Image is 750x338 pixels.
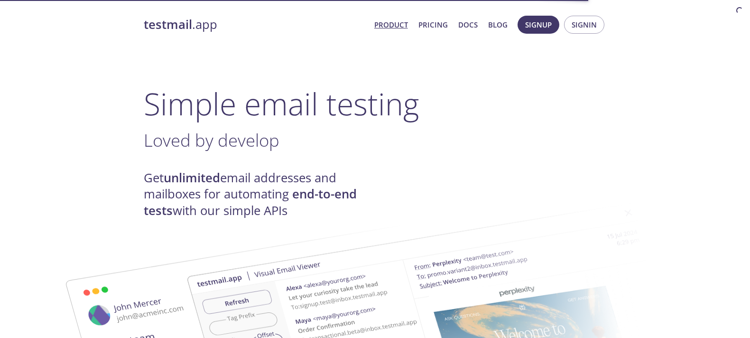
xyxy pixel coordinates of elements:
a: Docs [458,19,478,31]
a: testmail.app [144,17,367,33]
strong: end-to-end tests [144,186,357,218]
span: Signup [525,19,552,31]
strong: unlimited [164,169,220,186]
a: Blog [488,19,508,31]
strong: testmail [144,16,192,33]
a: Pricing [418,19,448,31]
span: Loved by develop [144,128,279,152]
button: Signup [518,16,559,34]
h4: Get email addresses and mailboxes for automating with our simple APIs [144,170,375,219]
h1: Simple email testing [144,85,607,122]
a: Product [374,19,408,31]
button: Signin [564,16,604,34]
span: Signin [572,19,597,31]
